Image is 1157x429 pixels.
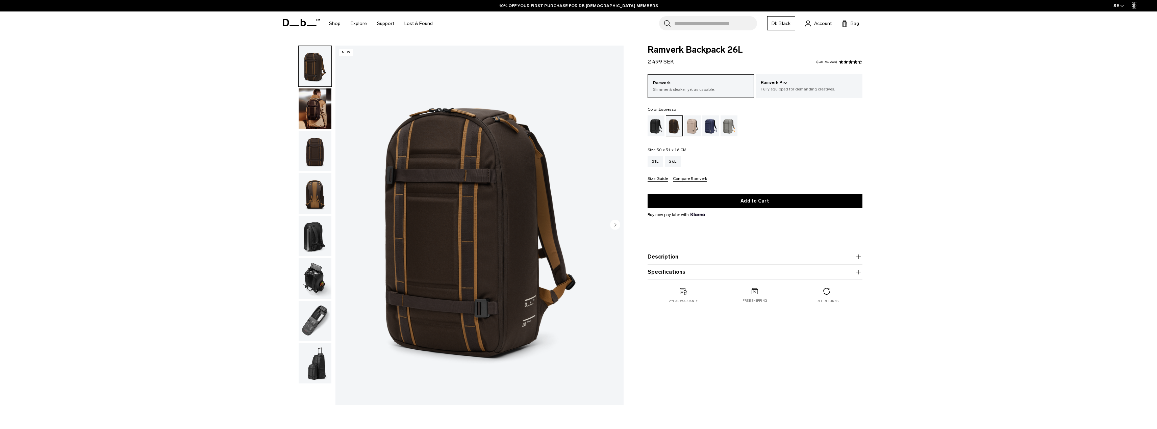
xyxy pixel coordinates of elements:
[298,173,332,214] button: Ramverk Backpack 26L Espresso
[842,19,859,27] button: Bag
[404,11,433,35] a: Lost & Found
[684,115,701,136] a: Fogbow Beige
[298,88,332,129] button: Ramverk Backpack 26L Espresso
[653,86,749,92] p: Slimmer & sleaker, yet as capable.
[659,107,676,112] span: Espresso
[756,74,862,97] a: Ramverk Pro Fully equipped for demanding creatives.
[653,80,749,86] p: Ramverk
[648,194,862,208] button: Add to Cart
[805,19,832,27] a: Account
[721,115,737,136] a: Sand Grey
[648,212,705,218] span: Buy now pay later with
[690,213,705,216] img: {"height" => 20, "alt" => "Klarna"}
[335,46,624,405] li: 1 / 8
[657,148,687,152] span: 50 x 31 x 16 CM
[298,46,332,87] button: Ramverk Backpack 26L Espresso
[814,299,838,303] p: Free returns
[339,49,353,56] p: New
[648,156,663,167] a: 21L
[329,11,341,35] a: Shop
[298,215,332,257] button: Ramverk Backpack 26L Espresso
[324,11,438,35] nav: Main Navigation
[299,301,331,341] img: Ramverk Backpack 26L Espresso
[648,107,676,111] legend: Color:
[335,46,624,405] img: Ramverk Backpack 26L Espresso
[299,88,331,129] img: Ramverk Backpack 26L Espresso
[648,148,687,152] legend: Size:
[761,79,857,86] p: Ramverk Pro
[648,268,862,276] button: Specifications
[298,131,332,172] button: Ramverk Backpack 26L Espresso
[673,177,707,182] button: Compare Ramverk
[351,11,367,35] a: Explore
[299,46,331,86] img: Ramverk Backpack 26L Espresso
[816,60,837,64] a: 240 reviews
[743,298,767,303] p: Free shipping
[648,253,862,261] button: Description
[648,46,862,54] span: Ramverk Backpack 26L
[665,156,681,167] a: 26L
[299,131,331,171] img: Ramverk Backpack 26L Espresso
[648,115,664,136] a: Black Out
[299,173,331,214] img: Ramverk Backpack 26L Espresso
[814,20,832,27] span: Account
[298,343,332,384] button: Ramverk Backpack 26L Espresso
[767,16,795,30] a: Db Black
[702,115,719,136] a: Blue Hour
[499,3,658,9] a: 10% OFF YOUR FIRST PURCHASE FOR DB [DEMOGRAPHIC_DATA] MEMBERS
[666,115,683,136] a: Espresso
[648,58,674,65] span: 2 499 SEK
[299,258,331,299] img: Ramverk Backpack 26L Espresso
[377,11,394,35] a: Support
[299,216,331,256] img: Ramverk Backpack 26L Espresso
[761,86,857,92] p: Fully equipped for demanding creatives.
[648,177,668,182] button: Size Guide
[299,343,331,383] img: Ramverk Backpack 26L Espresso
[298,258,332,299] button: Ramverk Backpack 26L Espresso
[669,299,698,303] p: 2 year warranty
[610,219,620,231] button: Next slide
[298,300,332,342] button: Ramverk Backpack 26L Espresso
[851,20,859,27] span: Bag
